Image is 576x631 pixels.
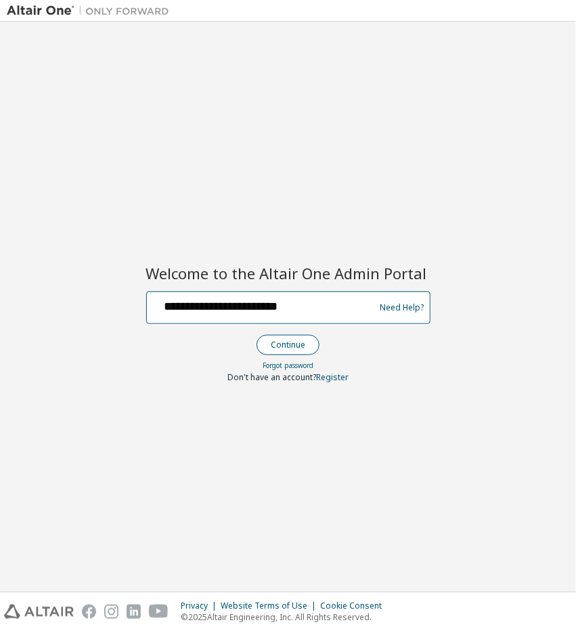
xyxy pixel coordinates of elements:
[181,611,390,623] p: © 2025 Altair Engineering, Inc. All Rights Reserved.
[104,605,118,619] img: instagram.svg
[263,361,313,370] a: Forgot password
[227,371,316,383] span: Don't have an account?
[127,605,141,619] img: linkedin.svg
[146,264,430,283] h2: Welcome to the Altair One Admin Portal
[149,605,169,619] img: youtube.svg
[4,605,74,619] img: altair_logo.svg
[320,601,390,611] div: Cookie Consent
[316,371,349,383] a: Register
[257,335,319,355] button: Continue
[221,601,320,611] div: Website Terms of Use
[380,307,424,308] a: Need Help?
[82,605,96,619] img: facebook.svg
[7,4,176,18] img: Altair One
[181,601,221,611] div: Privacy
